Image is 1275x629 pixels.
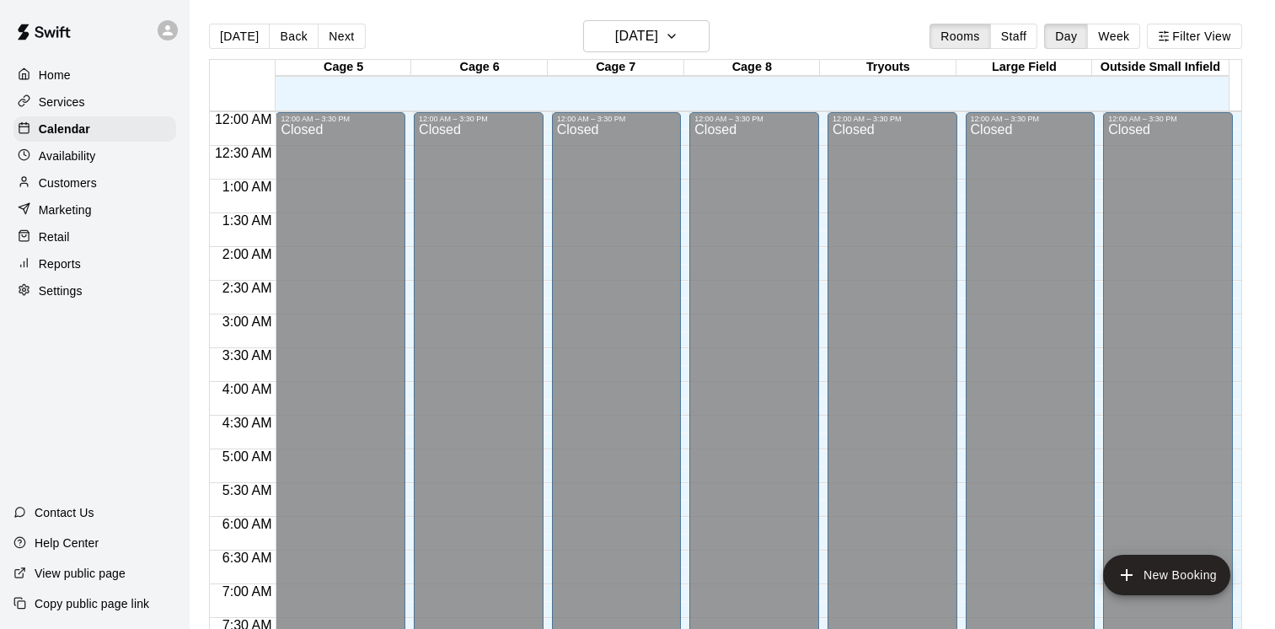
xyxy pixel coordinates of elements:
[1108,115,1228,123] div: 12:00 AM – 3:30 PM
[276,60,412,76] div: Cage 5
[13,116,176,142] a: Calendar
[218,348,276,363] span: 3:30 AM
[218,314,276,329] span: 3:00 AM
[35,565,126,582] p: View public page
[218,551,276,565] span: 6:30 AM
[39,94,85,110] p: Services
[13,170,176,196] a: Customers
[39,67,71,83] p: Home
[35,504,94,521] p: Contact Us
[13,143,176,169] a: Availability
[39,255,81,272] p: Reports
[35,595,149,612] p: Copy public page link
[13,278,176,304] a: Settings
[1044,24,1088,49] button: Day
[218,281,276,295] span: 2:30 AM
[13,62,176,88] a: Home
[956,60,1093,76] div: Large Field
[218,416,276,430] span: 4:30 AM
[971,115,1090,123] div: 12:00 AM – 3:30 PM
[419,115,538,123] div: 12:00 AM – 3:30 PM
[820,60,956,76] div: Tryouts
[39,148,96,164] p: Availability
[209,24,270,49] button: [DATE]
[13,251,176,277] a: Reports
[684,60,821,76] div: Cage 8
[318,24,365,49] button: Next
[39,121,90,137] p: Calendar
[1092,60,1229,76] div: Outside Small Infield
[13,224,176,250] a: Retail
[39,175,97,191] p: Customers
[211,112,276,126] span: 12:00 AM
[218,382,276,396] span: 4:00 AM
[218,584,276,599] span: 7:00 AM
[218,483,276,497] span: 5:30 AM
[929,24,990,49] button: Rooms
[615,24,658,48] h6: [DATE]
[1147,24,1241,49] button: Filter View
[1087,24,1140,49] button: Week
[833,115,952,123] div: 12:00 AM – 3:30 PM
[13,197,176,223] a: Marketing
[218,517,276,531] span: 6:00 AM
[583,20,710,52] button: [DATE]
[39,202,92,218] p: Marketing
[218,180,276,194] span: 1:00 AM
[39,282,83,299] p: Settings
[411,60,548,76] div: Cage 6
[269,24,319,49] button: Back
[13,89,176,115] a: Services
[218,449,276,464] span: 5:00 AM
[218,213,276,228] span: 1:30 AM
[218,247,276,261] span: 2:00 AM
[35,535,99,551] p: Help Center
[557,115,677,123] div: 12:00 AM – 3:30 PM
[281,115,400,123] div: 12:00 AM – 3:30 PM
[548,60,684,76] div: Cage 7
[1103,555,1230,595] button: add
[990,24,1038,49] button: Staff
[694,115,814,123] div: 12:00 AM – 3:30 PM
[211,146,276,160] span: 12:30 AM
[39,228,70,245] p: Retail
